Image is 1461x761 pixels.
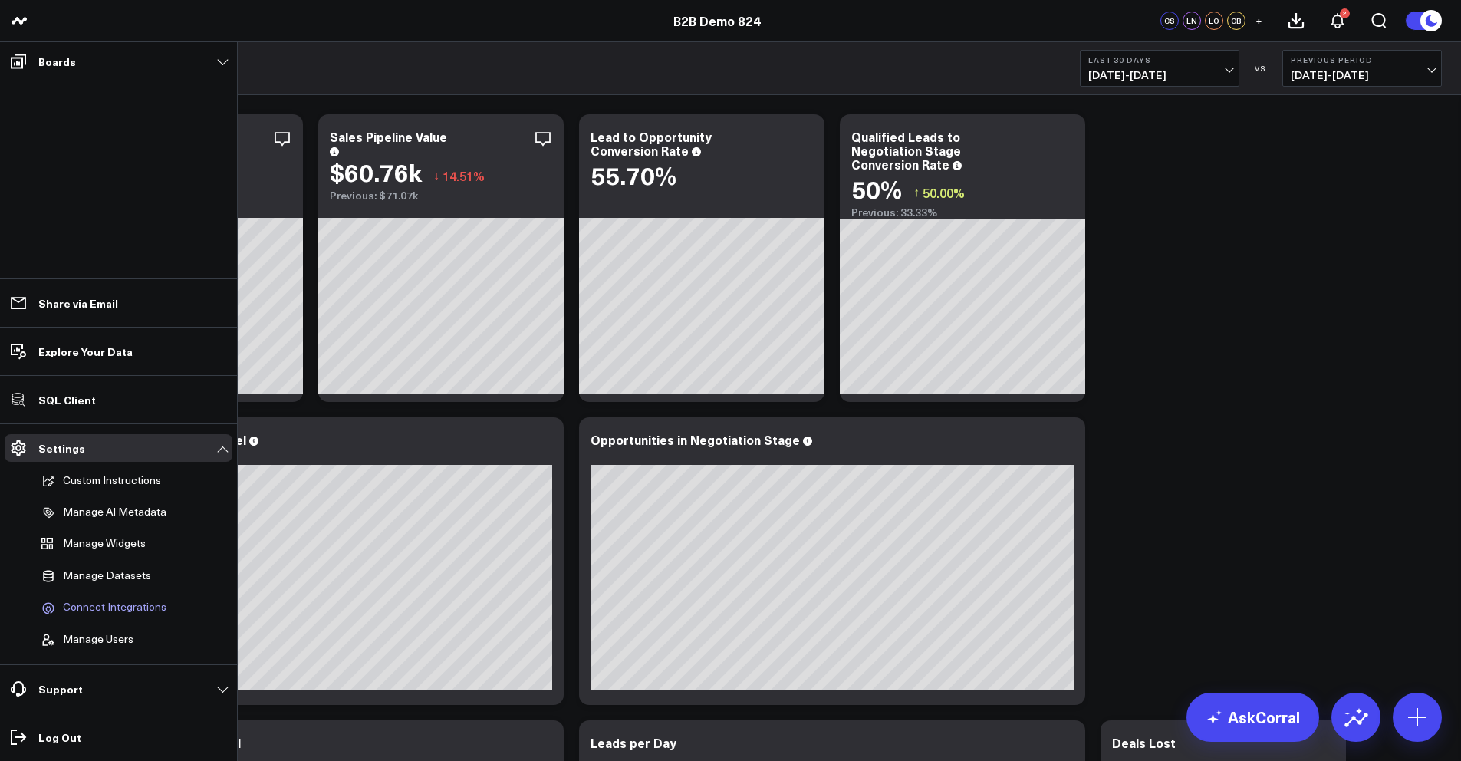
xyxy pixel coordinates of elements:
p: SQL Client [38,394,96,406]
span: ↑ [913,183,920,203]
div: Sales Pipeline Value [330,128,447,145]
div: CB [1227,12,1245,30]
span: [DATE] - [DATE] [1291,69,1433,81]
div: Lead to Opportunity Conversion Rate [591,128,712,159]
div: LO [1205,12,1223,30]
a: AskCorral [1186,693,1319,742]
p: Custom Instructions [63,474,161,488]
button: + [1249,12,1268,30]
a: B2B Demo 824 [673,12,761,29]
a: Manage AI Metadata [35,498,186,527]
span: ↓ [433,166,439,186]
div: CS [1160,12,1179,30]
p: Log Out [38,731,81,743]
div: Previous: 33.33% [851,206,1074,219]
div: $60.76k [330,158,422,186]
button: Previous Period[DATE]-[DATE] [1282,50,1442,87]
span: 14.51% [443,167,485,184]
p: Settings [38,442,85,454]
a: SQL Client [5,386,232,413]
p: Manage AI Metadata [63,506,166,519]
a: Manage Widgets [35,529,186,558]
div: Previous: $71.07k [330,189,552,202]
b: Last 30 Days [1088,55,1231,64]
button: Last 30 Days[DATE]-[DATE] [1080,50,1239,87]
button: Manage Users [35,625,133,654]
div: 50% [851,175,902,203]
button: Custom Instructions [35,466,161,496]
span: [DATE] - [DATE] [1088,69,1231,81]
a: Manage Datasets [35,562,186,591]
b: Previous Period [1291,55,1433,64]
span: 50.00% [923,184,965,201]
span: Manage Widgets [63,537,146,551]
a: Connect Integrations [35,593,186,622]
div: Qualified Leads to Negotiation Stage Conversion Rate [851,128,961,173]
span: + [1255,15,1262,26]
a: Log Out [5,723,232,751]
span: Manage Users [63,633,133,647]
p: Boards [38,55,76,68]
span: Manage Datasets [63,569,151,583]
p: Explore Your Data [38,345,133,357]
div: 55.70% [591,161,676,189]
div: VS [1247,64,1275,73]
div: Leads per Day [591,734,676,751]
p: Share via Email [38,297,118,309]
div: 2 [1340,8,1350,18]
div: Deals Lost [1112,734,1176,751]
span: Connect Integrations [63,601,166,614]
div: LN [1183,12,1201,30]
p: Support [38,683,83,695]
div: Opportunities in Negotiation Stage [591,431,800,448]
